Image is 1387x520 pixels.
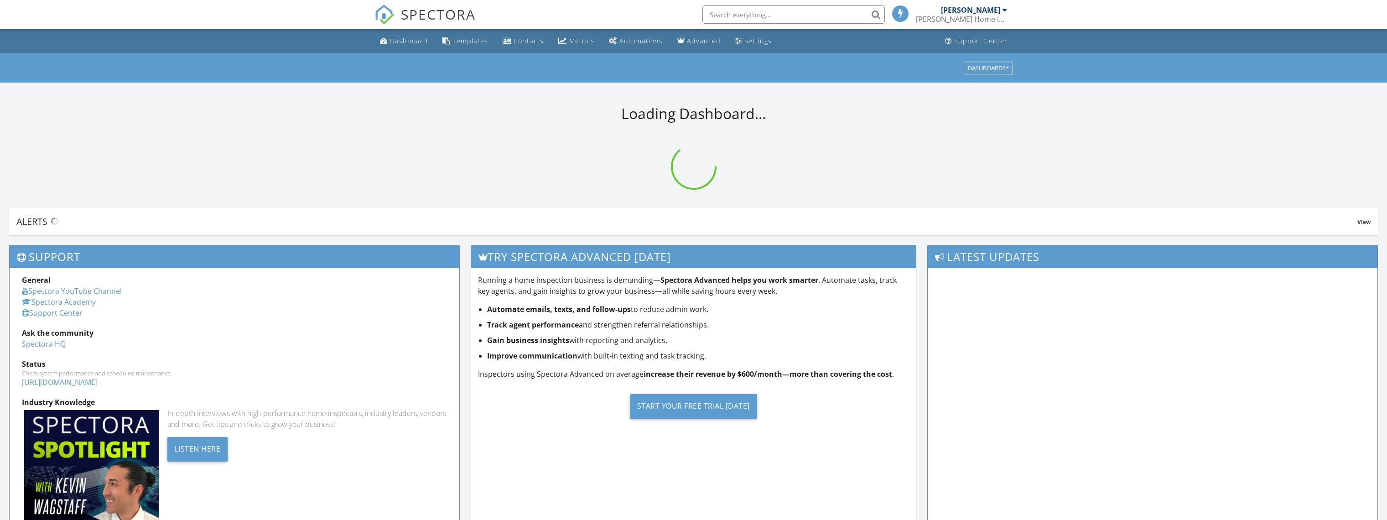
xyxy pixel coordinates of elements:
[471,245,915,268] h3: Try spectora advanced [DATE]
[22,328,447,338] div: Ask the community
[702,5,885,24] input: Search everything...
[487,304,909,315] li: to reduce admin work.
[687,36,721,45] div: Advanced
[732,33,775,50] a: Settings
[619,36,663,45] div: Automations
[941,33,1011,50] a: Support Center
[22,339,66,349] a: Spectora HQ
[487,319,909,330] li: and strengthen referral relationships.
[605,33,666,50] a: Automations (Basic)
[167,443,228,453] a: Listen Here
[478,275,909,296] p: Running a home inspection business is demanding— . Automate tasks, track key agents, and gain ins...
[167,437,228,462] div: Listen Here
[744,36,772,45] div: Settings
[22,397,447,408] div: Industry Knowledge
[16,215,1357,228] div: Alerts
[478,387,909,426] a: Start Your Free Trial [DATE]
[644,369,892,379] strong: increase their revenue by $600/month—more than covering the cost
[22,275,51,285] strong: General
[376,33,431,50] a: Dashboard
[22,359,447,369] div: Status
[1357,218,1371,226] span: View
[499,33,547,50] a: Contacts
[22,308,83,318] a: Support Center
[22,377,98,387] a: [URL][DOMAIN_NAME]
[674,33,724,50] a: Advanced
[569,36,594,45] div: Metrics
[401,5,476,24] span: SPECTORA
[374,12,476,31] a: SPECTORA
[555,33,598,50] a: Metrics
[10,245,459,268] h3: Support
[928,245,1377,268] h3: Latest Updates
[478,369,909,380] p: Inspectors using Spectora Advanced on average .
[916,15,1007,24] div: Haines Home Inspections, LLC
[22,286,122,296] a: Spectora YouTube Channel
[487,304,631,314] strong: Automate emails, texts, and follow-ups
[487,335,569,345] strong: Gain business insights
[941,5,1000,15] div: [PERSON_NAME]
[167,408,447,430] div: In-depth interviews with high-performance home inspectors, industry leaders, vendors and more. Ge...
[390,36,428,45] div: Dashboard
[630,394,757,419] div: Start Your Free Trial [DATE]
[487,335,909,346] li: with reporting and analytics.
[954,36,1008,45] div: Support Center
[964,62,1013,74] button: Dashboards
[487,351,577,361] strong: Improve communication
[514,36,544,45] div: Contacts
[452,36,488,45] div: Templates
[439,33,492,50] a: Templates
[487,320,579,330] strong: Track agent performance
[968,65,1009,71] div: Dashboards
[487,350,909,361] li: with built-in texting and task tracking.
[374,5,395,25] img: The Best Home Inspection Software - Spectora
[22,369,447,377] div: Check system performance and scheduled maintenance.
[660,275,818,285] strong: Spectora Advanced helps you work smarter
[22,297,96,307] a: Spectora Academy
